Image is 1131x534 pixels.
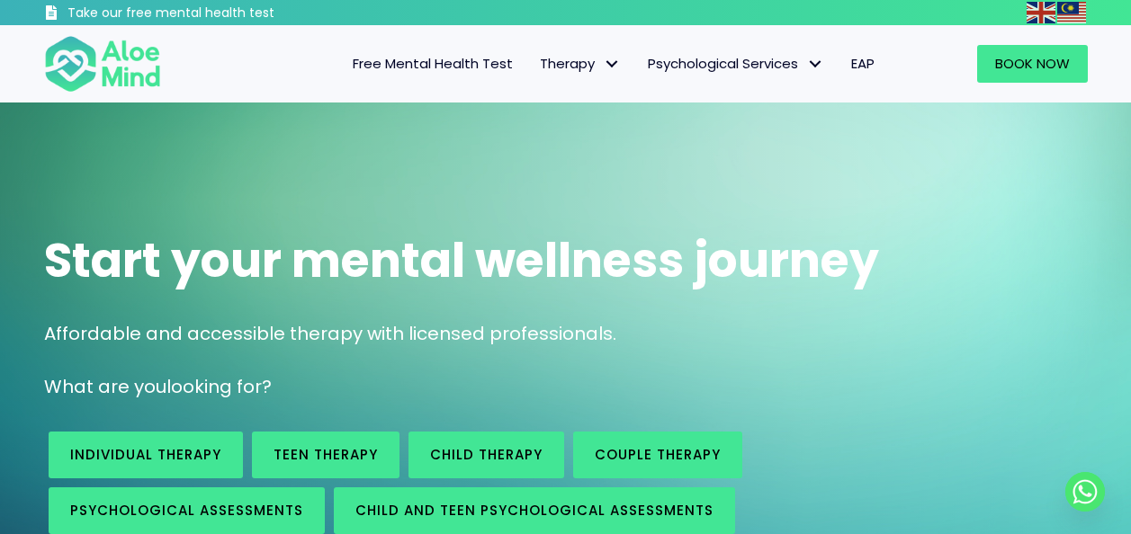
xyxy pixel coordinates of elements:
[1027,2,1057,22] a: English
[274,445,378,464] span: Teen Therapy
[526,45,634,83] a: TherapyTherapy: submenu
[252,432,399,478] a: Teen Therapy
[166,374,272,399] span: looking for?
[851,54,875,73] span: EAP
[44,227,879,293] span: Start your mental wellness journey
[70,445,221,464] span: Individual therapy
[49,432,243,478] a: Individual therapy
[595,445,721,464] span: Couple therapy
[184,45,888,83] nav: Menu
[1065,472,1105,512] a: Whatsapp
[339,45,526,83] a: Free Mental Health Test
[573,432,742,478] a: Couple therapy
[540,54,621,73] span: Therapy
[44,374,166,399] span: What are you
[353,54,513,73] span: Free Mental Health Test
[430,445,543,464] span: Child Therapy
[1057,2,1088,22] a: Malay
[977,45,1088,83] a: Book Now
[995,54,1070,73] span: Book Now
[44,4,371,25] a: Take our free mental health test
[1057,2,1086,23] img: ms
[648,54,824,73] span: Psychological Services
[67,4,371,22] h3: Take our free mental health test
[44,34,161,93] img: Aloe mind Logo
[599,51,625,77] span: Therapy: submenu
[355,501,714,520] span: Child and Teen Psychological assessments
[1027,2,1055,23] img: en
[334,487,735,534] a: Child and Teen Psychological assessments
[408,432,564,478] a: Child Therapy
[838,45,888,83] a: EAP
[70,501,303,520] span: Psychological assessments
[49,487,325,534] a: Psychological assessments
[803,51,829,77] span: Psychological Services: submenu
[44,321,1088,347] p: Affordable and accessible therapy with licensed professionals.
[634,45,838,83] a: Psychological ServicesPsychological Services: submenu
